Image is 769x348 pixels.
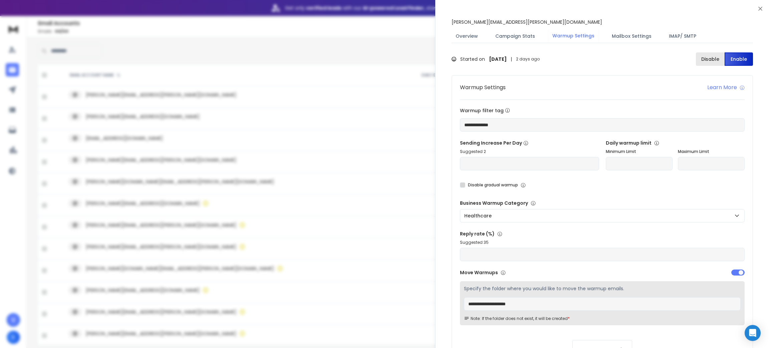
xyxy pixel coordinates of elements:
[464,316,481,321] span: Note:
[482,316,568,321] p: If the folder does not exist, it will be created
[460,83,506,92] h1: Warmup Settings
[516,56,540,62] span: 2 days ago
[489,56,507,62] strong: [DATE]
[696,52,725,66] button: Disable
[468,182,518,188] label: Disable gradual warmup
[460,140,599,146] p: Sending Increase Per Day
[548,28,598,44] button: Warmup Settings
[608,29,656,43] button: Mailbox Settings
[460,269,600,276] p: Move Warmups
[707,83,745,92] a: Learn More
[460,200,745,206] p: Business Warmup Category
[606,140,745,146] p: Daily warmup limit
[491,29,539,43] button: Campaign Stats
[745,325,761,341] div: Open Intercom Messenger
[725,52,753,66] button: Enable
[464,285,741,292] p: Specify the folder where you would like to move the warmup emails.
[464,212,494,219] p: Healthcare
[696,52,753,66] button: DisableEnable
[460,230,745,237] p: Reply rate (%)
[511,56,512,62] span: |
[460,240,745,245] p: Suggested 35
[452,19,602,25] p: [PERSON_NAME][EMAIL_ADDRESS][PERSON_NAME][DOMAIN_NAME]
[452,56,540,62] div: Started on
[460,108,745,113] label: Warmup filter tag
[665,29,700,43] button: IMAP/ SMTP
[678,149,745,154] label: Maximum Limit
[460,149,599,154] p: Suggested 2
[452,29,482,43] button: Overview
[606,149,673,154] label: Minimum Limit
